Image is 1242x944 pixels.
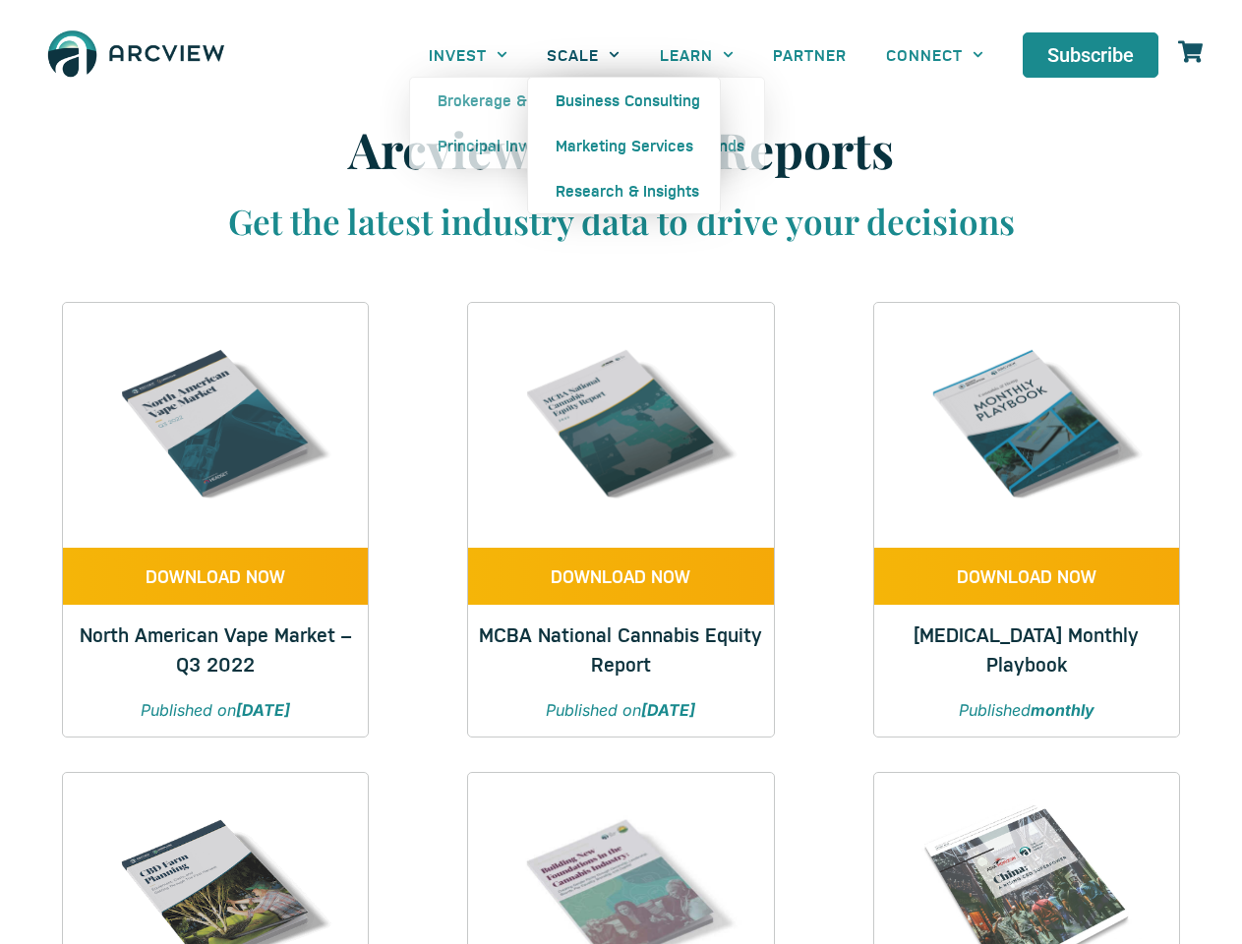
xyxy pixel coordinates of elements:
[410,78,764,123] a: Brokerage & Advisory Services
[957,567,1096,585] span: DOWNLOAD NOW
[1023,32,1158,78] a: Subscribe
[894,698,1159,722] p: Published
[63,548,368,605] a: DOWNLOAD NOW
[90,199,1153,244] h3: Get the latest industry data to drive your decisions
[640,32,753,77] a: LEARN
[468,548,773,605] a: DOWNLOAD NOW
[528,123,720,168] a: Marketing Services
[874,548,1179,605] a: DOWNLOAD NOW
[90,120,1153,179] h1: Arcview Market Reports
[409,77,765,169] ul: INVEST
[1031,700,1094,720] strong: monthly
[528,78,720,123] a: Business Consulting
[641,700,695,720] strong: [DATE]
[488,698,753,722] p: Published on
[914,620,1139,677] a: [MEDICAL_DATA] Monthly Playbook
[409,32,1003,77] nav: Menu
[479,620,762,677] a: MCBA National Cannabis Equity Report
[1047,45,1134,65] span: Subscribe
[80,620,351,677] a: North American Vape Market – Q3 2022
[83,698,348,722] p: Published on
[866,32,1003,77] a: CONNECT
[527,77,721,214] ul: SCALE
[410,123,764,168] a: Principal Investment Opportunities / Funds
[39,20,233,90] img: The Arcview Group
[905,303,1149,547] img: Cannabis & Hemp Monthly Playbook
[236,700,290,720] strong: [DATE]
[527,32,639,77] a: SCALE
[753,32,866,77] a: PARTNER
[93,303,337,547] img: Q3 2022 VAPE REPORT
[409,32,527,77] a: INVEST
[528,168,720,213] a: Research & Insights
[146,567,285,585] span: DOWNLOAD NOW
[551,567,690,585] span: DOWNLOAD NOW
